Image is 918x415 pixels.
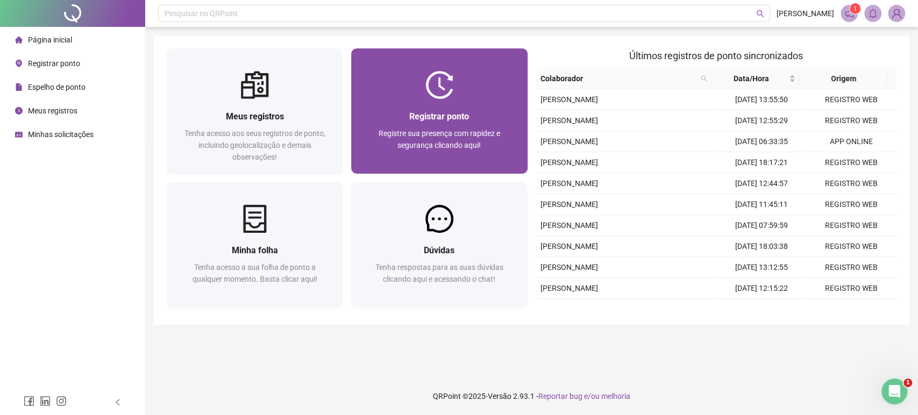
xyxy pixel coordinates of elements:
[868,9,878,18] span: bell
[711,68,799,89] th: Data/Hora
[540,284,598,292] span: [PERSON_NAME]
[881,378,907,404] iframe: Intercom live chat
[167,182,343,307] a: Minha folhaTenha acesso a sua folha de ponto a qualquer momento. Basta clicar aqui!
[540,221,598,230] span: [PERSON_NAME]
[540,116,598,125] span: [PERSON_NAME]
[226,111,284,121] span: Meus registros
[24,396,34,406] span: facebook
[716,73,786,84] span: Data/Hora
[806,257,896,278] td: REGISTRO WEB
[540,137,598,146] span: [PERSON_NAME]
[716,299,807,320] td: [DATE] 08:07:52
[540,73,697,84] span: Colaborador
[800,68,887,89] th: Origem
[15,83,23,91] span: file
[806,236,896,257] td: REGISTRO WEB
[232,245,278,255] span: Minha folha
[375,263,503,283] span: Tenha respostas para as suas dúvidas clicando aqui e acessando o chat!
[716,110,807,131] td: [DATE] 12:55:29
[850,3,860,14] sup: 1
[15,107,23,115] span: clock-circle
[540,95,598,104] span: [PERSON_NAME]
[806,173,896,194] td: REGISTRO WEB
[716,173,807,194] td: [DATE] 12:44:57
[351,182,527,307] a: DúvidasTenha respostas para as suas dúvidas clicando aqui e acessando o chat!
[193,263,317,283] span: Tenha acesso a sua folha de ponto a qualquer momento. Basta clicar aqui!
[701,75,707,82] span: search
[409,111,469,121] span: Registrar ponto
[716,131,807,152] td: [DATE] 06:33:35
[716,152,807,173] td: [DATE] 18:17:21
[716,257,807,278] td: [DATE] 13:12:55
[28,59,80,68] span: Registrar ponto
[540,179,598,188] span: [PERSON_NAME]
[806,131,896,152] td: APP ONLINE
[15,131,23,138] span: schedule
[114,398,122,406] span: left
[699,70,709,87] span: search
[40,396,51,406] span: linkedin
[28,130,94,139] span: Minhas solicitações
[716,89,807,110] td: [DATE] 13:55:50
[629,50,803,61] span: Últimos registros de ponto sincronizados
[888,5,905,22] img: 52129
[716,278,807,299] td: [DATE] 12:15:22
[844,9,854,18] span: notification
[28,83,86,91] span: Espelho de ponto
[540,263,598,271] span: [PERSON_NAME]
[538,392,630,400] span: Reportar bug e/ou melhoria
[716,215,807,236] td: [DATE] 07:59:59
[716,236,807,257] td: [DATE] 18:03:38
[903,378,912,387] span: 1
[28,106,77,115] span: Meus registros
[540,200,598,209] span: [PERSON_NAME]
[716,194,807,215] td: [DATE] 11:45:11
[28,35,72,44] span: Página inicial
[56,396,67,406] span: instagram
[806,194,896,215] td: REGISTRO WEB
[424,245,454,255] span: Dúvidas
[777,8,834,19] span: [PERSON_NAME]
[806,215,896,236] td: REGISTRO WEB
[806,110,896,131] td: REGISTRO WEB
[184,129,325,161] span: Tenha acesso aos seus registros de ponto, incluindo geolocalização e demais observações!
[806,278,896,299] td: REGISTRO WEB
[853,5,857,12] span: 1
[351,48,527,174] a: Registrar pontoRegistre sua presença com rapidez e segurança clicando aqui!
[806,89,896,110] td: REGISTRO WEB
[540,242,598,251] span: [PERSON_NAME]
[540,158,598,167] span: [PERSON_NAME]
[806,152,896,173] td: REGISTRO WEB
[145,377,918,415] footer: QRPoint © 2025 - 2.93.1 -
[756,10,764,18] span: search
[488,392,511,400] span: Versão
[806,299,896,320] td: REGISTRO WEB
[15,60,23,67] span: environment
[379,129,500,149] span: Registre sua presença com rapidez e segurança clicando aqui!
[15,36,23,44] span: home
[167,48,343,174] a: Meus registrosTenha acesso aos seus registros de ponto, incluindo geolocalização e demais observa...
